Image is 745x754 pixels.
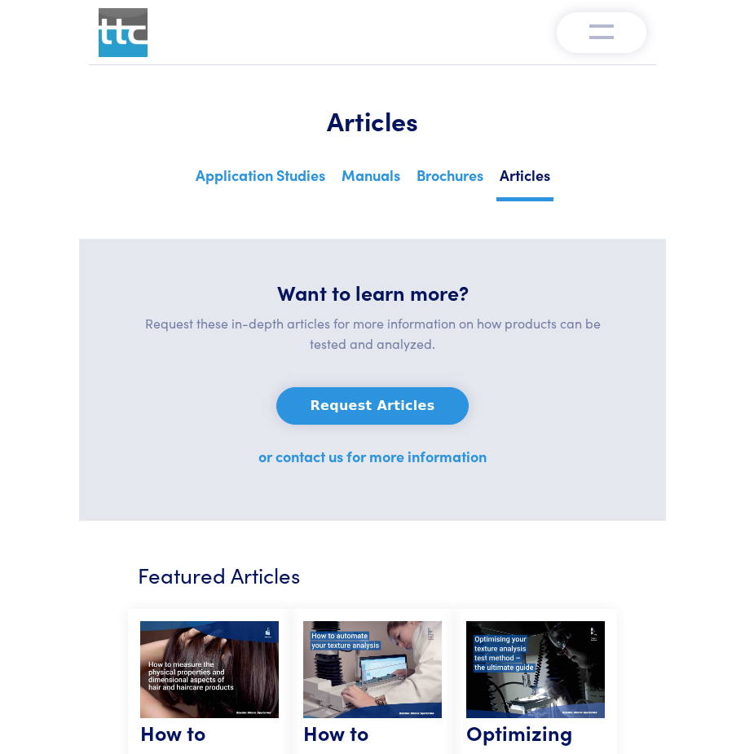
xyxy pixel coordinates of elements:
[192,161,328,197] a: Application Studies
[413,161,487,197] a: Brochures
[140,621,279,718] img: cosmetics-haircare.jpg
[466,621,605,718] img: optimizing-texture-analysis.jpg
[99,8,148,57] img: ttc_logo_1x1_v1.0.png
[258,446,487,466] a: or contact us for more information
[128,104,617,137] h1: Articles
[496,161,553,201] a: Articles
[118,313,627,355] p: Request these in-depth articles for more information on how products can be tested and analyzed.
[303,621,442,718] img: automation-of-texture-analysis.jpg
[118,278,627,306] h5: Want to learn more?
[138,560,607,589] h3: Featured Articles
[338,161,403,197] a: Manuals
[276,387,468,425] button: Request Articles
[589,20,614,40] img: menu-v1.0.png
[557,12,646,53] button: Toggle navigation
